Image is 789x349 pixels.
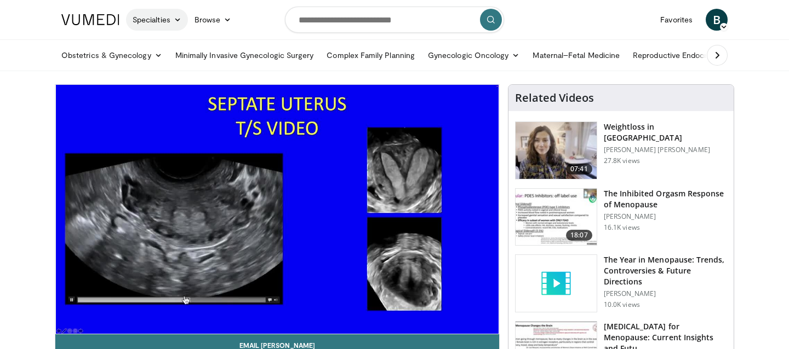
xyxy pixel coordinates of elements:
[604,188,727,210] h3: The Inhibited Orgasm Response of Menopause
[566,164,592,174] span: 07:41
[169,44,321,66] a: Minimally Invasive Gynecologic Surgery
[126,9,188,31] a: Specialties
[515,91,594,104] h4: Related Videos
[61,14,119,25] img: VuMedi Logo
[421,44,526,66] a: Gynecologic Oncology
[654,9,699,31] a: Favorites
[604,300,640,309] p: 10.0K views
[604,146,727,154] p: [PERSON_NAME] [PERSON_NAME]
[526,44,626,66] a: Maternal–Fetal Medicine
[55,85,499,334] video-js: Video Player
[285,7,504,33] input: Search topics, interventions
[515,121,727,179] a: 07:41 Weightloss in [GEOGRAPHIC_DATA] [PERSON_NAME] [PERSON_NAME] 27.8K views
[515,254,727,312] a: The Year in Menopause: Trends, Controversies & Future Directions [PERSON_NAME] 10.0K views
[604,223,640,232] p: 16.1K views
[515,188,727,246] a: 18:07 The Inhibited Orgasm Response of Menopause [PERSON_NAME] 16.1K views
[604,121,727,143] h3: Weightloss in [GEOGRAPHIC_DATA]
[566,230,592,241] span: 18:07
[188,9,238,31] a: Browse
[55,44,169,66] a: Obstetrics & Gynecology
[604,156,640,165] p: 27.8K views
[706,9,728,31] a: B
[604,212,727,221] p: [PERSON_NAME]
[320,44,421,66] a: Complex Family Planning
[516,122,597,179] img: 9983fed1-7565-45be-8934-aef1103ce6e2.150x105_q85_crop-smart_upscale.jpg
[516,255,597,312] img: video_placeholder_short.svg
[604,289,727,298] p: [PERSON_NAME]
[516,189,597,246] img: 283c0f17-5e2d-42ba-a87c-168d447cdba4.150x105_q85_crop-smart_upscale.jpg
[604,254,727,287] h3: The Year in Menopause: Trends, Controversies & Future Directions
